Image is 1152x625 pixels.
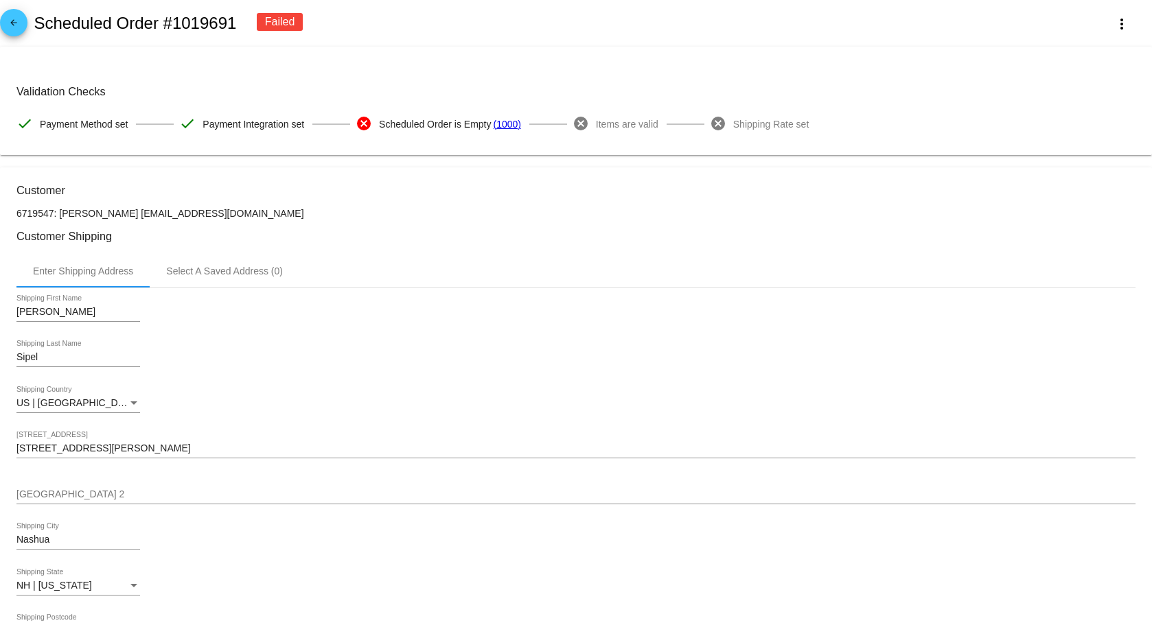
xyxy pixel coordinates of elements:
mat-icon: cancel [573,115,589,132]
div: Select A Saved Address (0) [166,266,283,276]
input: Shipping Street 2 [16,489,1136,500]
h3: Customer [16,184,1136,197]
span: Scheduled Order is Empty [379,110,491,139]
span: Payment Integration set [203,110,304,139]
input: Shipping Street 1 [16,443,1136,454]
mat-icon: cancel [356,115,372,132]
mat-select: Shipping State [16,580,140,591]
mat-icon: more_vert [1114,16,1130,32]
input: Shipping City [16,534,140,545]
input: Shipping First Name [16,307,140,318]
span: Payment Method set [40,110,128,139]
p: 6719547: [PERSON_NAME] [EMAIL_ADDRESS][DOMAIN_NAME] [16,208,1136,219]
h3: Validation Checks [16,85,1136,98]
input: Shipping Last Name [16,352,140,363]
a: (1000) [493,110,520,139]
span: Items are valid [596,110,658,139]
div: Enter Shipping Address [33,266,133,276]
span: US | [GEOGRAPHIC_DATA] [16,397,138,408]
div: Failed [257,13,303,31]
mat-select: Shipping Country [16,398,140,409]
h3: Customer Shipping [16,230,1136,243]
span: Shipping Rate set [733,110,809,139]
h2: Scheduled Order #1019691 [34,14,236,33]
mat-icon: check [16,115,33,132]
mat-icon: arrow_back [5,18,22,34]
span: NH | [US_STATE] [16,580,92,591]
mat-icon: cancel [710,115,726,132]
mat-icon: check [179,115,196,132]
